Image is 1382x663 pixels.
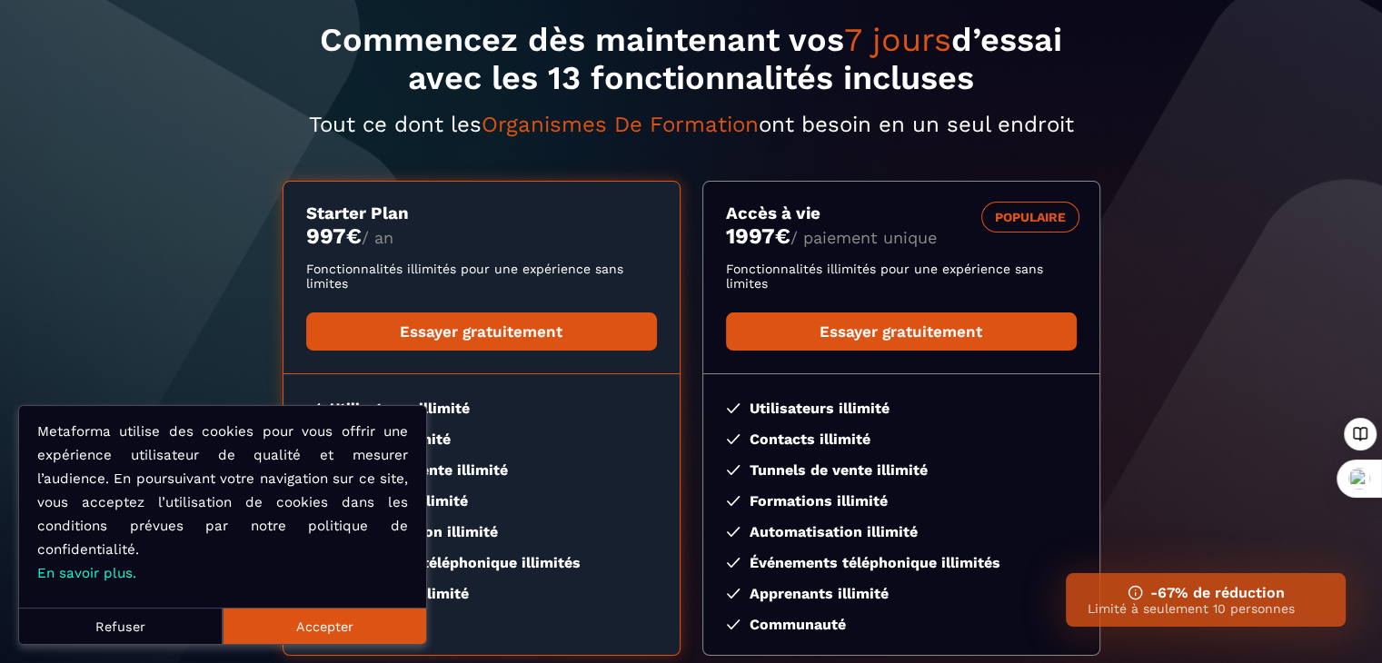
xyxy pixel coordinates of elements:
h3: -67% de réduction [1088,584,1324,601]
img: checked [726,496,741,506]
img: checked [726,465,741,475]
span: / an [362,228,393,247]
li: Apprenants illimité [306,585,657,602]
money: 997 [306,223,362,249]
li: Automatisation illimité [306,523,657,540]
span: Organismes De Formation [482,112,759,137]
currency: € [775,223,790,249]
p: Tout ce dont les ont besoin en un seul endroit [283,112,1100,137]
img: checked [726,403,741,413]
li: Événements téléphonique illimités [726,554,1077,571]
li: Utilisateurs illimité [726,400,1077,417]
li: Contacts illimité [306,430,657,448]
button: Refuser [19,608,223,644]
li: Tunnels de vente illimité [726,461,1077,479]
span: 7 jours [844,21,951,59]
a: Essayer gratuitement [306,312,657,351]
img: checked [726,558,741,568]
img: checked [726,589,741,599]
img: checked [726,527,741,537]
p: Fonctionnalités illimités pour une expérience sans limites [726,262,1077,291]
p: Limité à seulement 10 personnes [1088,601,1324,616]
h1: Commencez dès maintenant vos d’essai avec les 13 fonctionnalités incluses [283,21,1100,97]
img: checked [726,619,741,629]
p: Fonctionnalités illimités pour une expérience sans limites [306,262,657,291]
li: Apprenants illimité [726,585,1077,602]
li: Communauté [726,616,1077,633]
li: Utilisateurs illimité [306,400,657,417]
img: ifno [1128,585,1143,600]
h3: Starter Plan [306,203,657,223]
p: Metaforma utilise des cookies pour vous offrir une expérience utilisateur de qualité et mesurer l... [37,420,408,585]
li: Contacts illimité [726,430,1077,448]
li: Communauté [306,616,657,633]
img: checked [306,403,321,413]
div: POPULAIRE [981,202,1079,233]
li: Formations illimité [726,492,1077,510]
a: En savoir plus. [37,565,136,581]
li: Formations illimité [306,492,657,510]
a: Essayer gratuitement [726,312,1077,351]
h3: Accès à vie [726,203,1077,223]
li: Tunnels de vente illimité [306,461,657,479]
img: checked [726,434,741,444]
span: / paiement unique [790,228,937,247]
li: Événements téléphonique illimités [306,554,657,571]
button: Accepter [223,608,426,644]
currency: € [346,223,362,249]
li: Automatisation illimité [726,523,1077,540]
money: 1997 [726,223,790,249]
